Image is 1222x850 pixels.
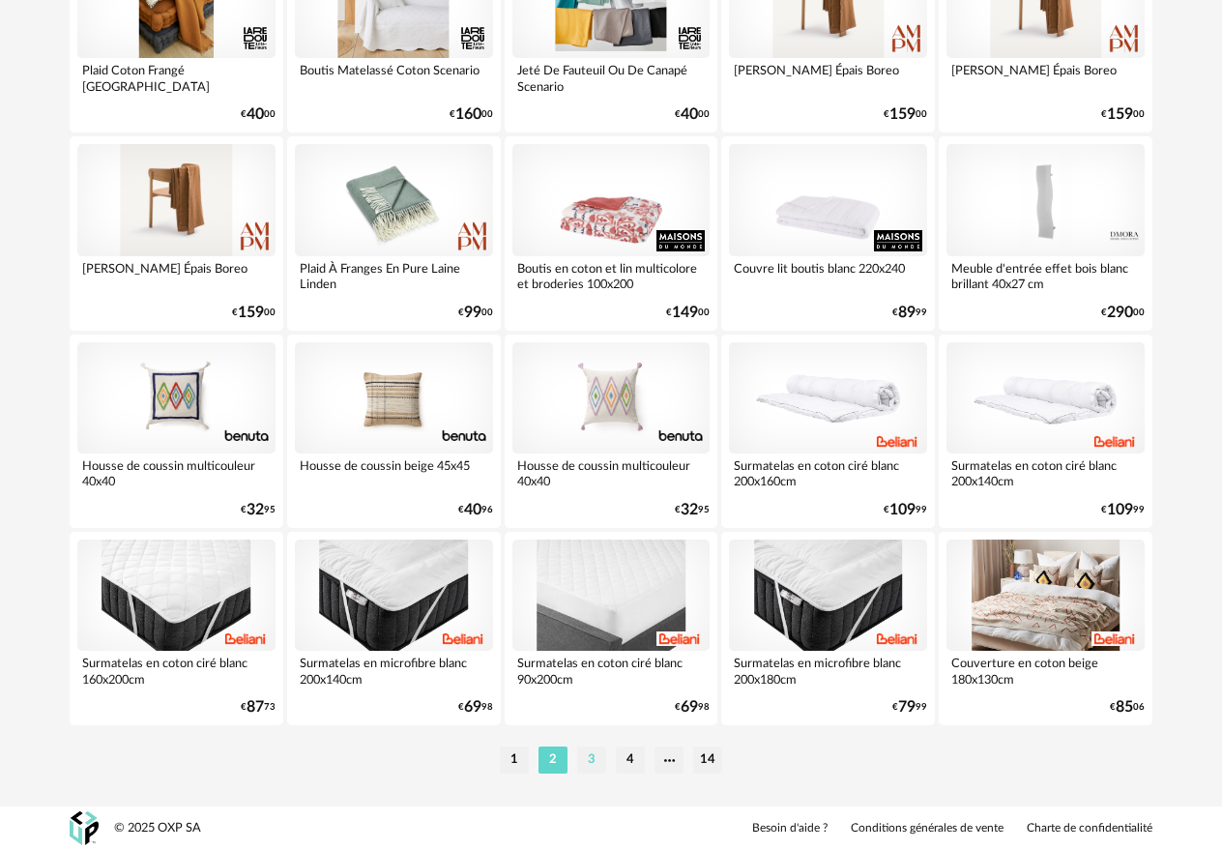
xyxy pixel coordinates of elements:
[247,504,264,516] span: 32
[693,747,722,774] li: 14
[538,747,567,774] li: 2
[241,504,276,516] div: € 95
[946,58,1145,97] div: [PERSON_NAME] Épais Boreo
[458,307,493,319] div: € 00
[1101,307,1145,319] div: € 00
[939,335,1152,528] a: Surmatelas en coton ciré blanc 200x140cm €10999
[946,256,1145,295] div: Meuble d'entrée effet bois blanc brillant 40x27 cm
[721,335,935,528] a: Surmatelas en coton ciré blanc 200x160cm €10999
[512,256,711,295] div: Boutis en coton et lin multicolore et broderies 100x200
[681,108,698,121] span: 40
[752,821,828,836] a: Besoin d'aide ?
[889,108,916,121] span: 159
[247,108,264,121] span: 40
[450,108,493,121] div: € 00
[295,256,493,295] div: Plaid À Franges En Pure Laine Linden
[70,136,283,330] a: [PERSON_NAME] Épais Boreo €15900
[458,701,493,714] div: € 98
[464,307,481,319] span: 99
[939,136,1152,330] a: Meuble d'entrée effet bois blanc brillant 40x27 cm €29000
[721,136,935,330] a: Couvre lit boutis blanc 220x240 €8999
[675,108,710,121] div: € 00
[464,701,481,714] span: 69
[889,504,916,516] span: 109
[287,532,501,725] a: Surmatelas en microfibre blanc 200x140cm €6998
[77,256,276,295] div: [PERSON_NAME] Épais Boreo
[77,58,276,97] div: Plaid Coton Frangé [GEOGRAPHIC_DATA]
[884,108,927,121] div: € 00
[512,58,711,97] div: Jeté De Fauteuil Ou De Canapé Scenario
[114,820,201,836] div: © 2025 OXP SA
[898,307,916,319] span: 89
[729,454,927,492] div: Surmatelas en coton ciré blanc 200x160cm
[505,136,718,330] a: Boutis en coton et lin multicolore et broderies 100x200 €14900
[505,335,718,528] a: Housse de coussin multicouleur 40x40 €3295
[892,701,927,714] div: € 99
[946,454,1145,492] div: Surmatelas en coton ciré blanc 200x140cm
[1110,701,1145,714] div: € 06
[295,454,493,492] div: Housse de coussin beige 45x45
[1116,701,1133,714] span: 85
[851,821,1004,836] a: Conditions générales de vente
[77,454,276,492] div: Housse de coussin multicouleur 40x40
[729,256,927,295] div: Couvre lit boutis blanc 220x240
[721,532,935,725] a: Surmatelas en microfibre blanc 200x180cm €7999
[1027,821,1152,836] a: Charte de confidentialité
[1101,108,1145,121] div: € 00
[672,307,698,319] span: 149
[77,651,276,689] div: Surmatelas en coton ciré blanc 160x200cm
[295,58,493,97] div: Boutis Matelassé Coton Scenario
[287,335,501,528] a: Housse de coussin beige 45x45 €4096
[241,108,276,121] div: € 00
[238,307,264,319] span: 159
[729,58,927,97] div: [PERSON_NAME] Épais Boreo
[1107,504,1133,516] span: 109
[458,504,493,516] div: € 96
[681,701,698,714] span: 69
[70,532,283,725] a: Surmatelas en coton ciré blanc 160x200cm €8773
[675,504,710,516] div: € 95
[512,454,711,492] div: Housse de coussin multicouleur 40x40
[675,701,710,714] div: € 98
[939,532,1152,725] a: Couverture en coton beige 180x130cm €8506
[70,335,283,528] a: Housse de coussin multicouleur 40x40 €3295
[681,504,698,516] span: 32
[729,651,927,689] div: Surmatelas en microfibre blanc 200x180cm
[247,701,264,714] span: 87
[616,747,645,774] li: 4
[70,811,99,845] img: OXP
[232,307,276,319] div: € 00
[1107,307,1133,319] span: 290
[884,504,927,516] div: € 99
[512,651,711,689] div: Surmatelas en coton ciré blanc 90x200cm
[500,747,529,774] li: 1
[892,307,927,319] div: € 99
[1101,504,1145,516] div: € 99
[241,701,276,714] div: € 73
[898,701,916,714] span: 79
[455,108,481,121] span: 160
[464,504,481,516] span: 40
[505,532,718,725] a: Surmatelas en coton ciré blanc 90x200cm €6998
[295,651,493,689] div: Surmatelas en microfibre blanc 200x140cm
[1107,108,1133,121] span: 159
[666,307,710,319] div: € 00
[577,747,606,774] li: 3
[946,651,1145,689] div: Couverture en coton beige 180x130cm
[287,136,501,330] a: Plaid À Franges En Pure Laine Linden €9900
